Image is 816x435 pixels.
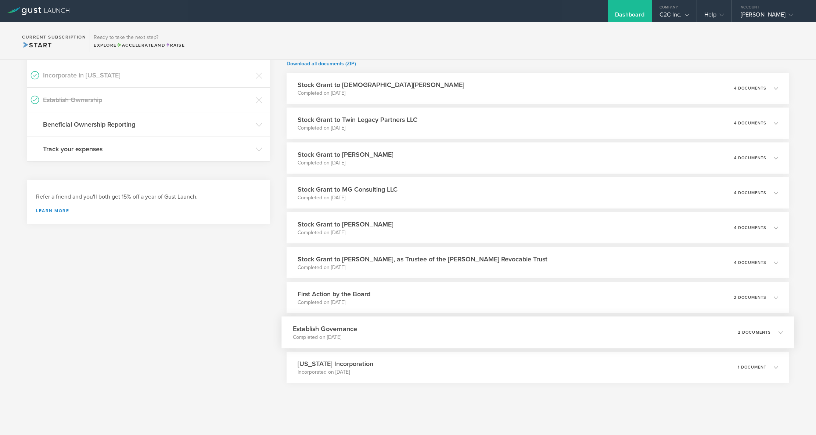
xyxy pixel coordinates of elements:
p: Completed on [DATE] [298,229,393,236]
h3: Stock Grant to [PERSON_NAME], as Trustee of the [PERSON_NAME] Revocable Trust [298,254,547,264]
p: Incorporated on [DATE] [298,369,373,376]
div: C2C Inc. [659,11,689,22]
h3: Stock Grant to [PERSON_NAME] [298,150,393,159]
h3: Stock Grant to MG Consulting LLC [298,185,398,194]
p: 4 documents [734,86,766,90]
p: 4 documents [734,191,766,195]
h3: Incorporate in [US_STATE] [43,70,252,80]
h3: Refer a friend and you'll both get 15% off a year of Gust Launch. [36,193,260,201]
h3: Beneficial Ownership Reporting [43,120,252,129]
p: 4 documents [734,226,766,230]
span: and [117,43,166,48]
a: Download all documents (ZIP) [287,61,356,67]
p: Completed on [DATE] [298,264,547,271]
p: 4 documents [734,261,766,265]
div: Explore [94,42,185,48]
div: Ready to take the next step?ExploreAccelerateandRaise [90,29,188,52]
span: Start [22,41,52,49]
h3: Stock Grant to [PERSON_NAME] [298,220,393,229]
span: Accelerate [117,43,154,48]
span: Raise [165,43,185,48]
p: Completed on [DATE] [298,159,393,167]
p: Completed on [DATE] [298,124,417,132]
h3: Establish Governance [293,324,357,334]
p: Completed on [DATE] [298,299,370,306]
a: Learn more [36,209,260,213]
p: 4 documents [734,156,766,160]
h3: Stock Grant to Twin Legacy Partners LLC [298,115,417,124]
h3: First Action by the Board [298,289,370,299]
h2: Current Subscription [22,35,86,39]
p: 2 documents [734,296,766,300]
p: 4 documents [734,121,766,125]
p: 2 documents [738,330,771,334]
h3: Track your expenses [43,144,252,154]
p: Completed on [DATE] [298,194,398,202]
h3: Establish Ownership [43,95,252,105]
h3: [US_STATE] Incorporation [298,359,373,369]
div: Dashboard [615,11,644,22]
p: Completed on [DATE] [298,90,464,97]
iframe: Chat Widget [779,400,816,435]
div: [PERSON_NAME] [741,11,803,22]
div: Help [704,11,724,22]
h3: Stock Grant to [DEMOGRAPHIC_DATA][PERSON_NAME] [298,80,464,90]
p: Completed on [DATE] [293,334,357,341]
h3: Ready to take the next step? [94,35,185,40]
p: 1 document [738,365,766,369]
